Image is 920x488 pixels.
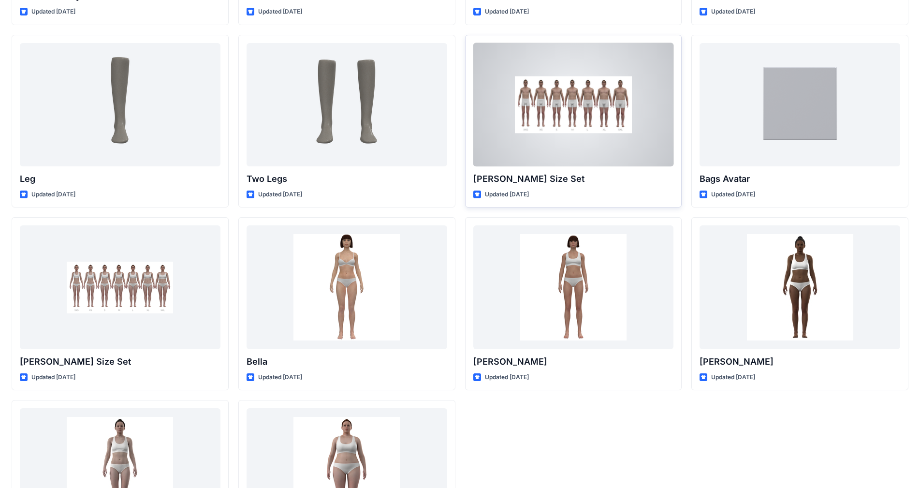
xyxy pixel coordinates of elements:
p: Updated [DATE] [31,7,75,17]
p: Two Legs [247,172,447,186]
a: Bags Avatar [700,43,900,166]
a: Gabrielle [700,225,900,349]
p: Updated [DATE] [711,372,755,383]
p: Updated [DATE] [31,190,75,200]
a: Two Legs [247,43,447,166]
p: Bella [247,355,447,369]
p: Updated [DATE] [485,372,529,383]
p: [PERSON_NAME] Size Set [20,355,220,369]
a: Olivia Size Set [20,225,220,349]
p: Updated [DATE] [485,190,529,200]
p: Updated [DATE] [258,7,302,17]
p: [PERSON_NAME] [473,355,674,369]
a: Bella [247,225,447,349]
p: Updated [DATE] [711,7,755,17]
p: Leg [20,172,220,186]
a: Leg [20,43,220,166]
a: Oliver Size Set [473,43,674,166]
p: Updated [DATE] [485,7,529,17]
p: [PERSON_NAME] [700,355,900,369]
p: Updated [DATE] [711,190,755,200]
p: Updated [DATE] [31,372,75,383]
p: Bags Avatar [700,172,900,186]
p: [PERSON_NAME] Size Set [473,172,674,186]
p: Updated [DATE] [258,190,302,200]
p: Updated [DATE] [258,372,302,383]
a: Emma [473,225,674,349]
